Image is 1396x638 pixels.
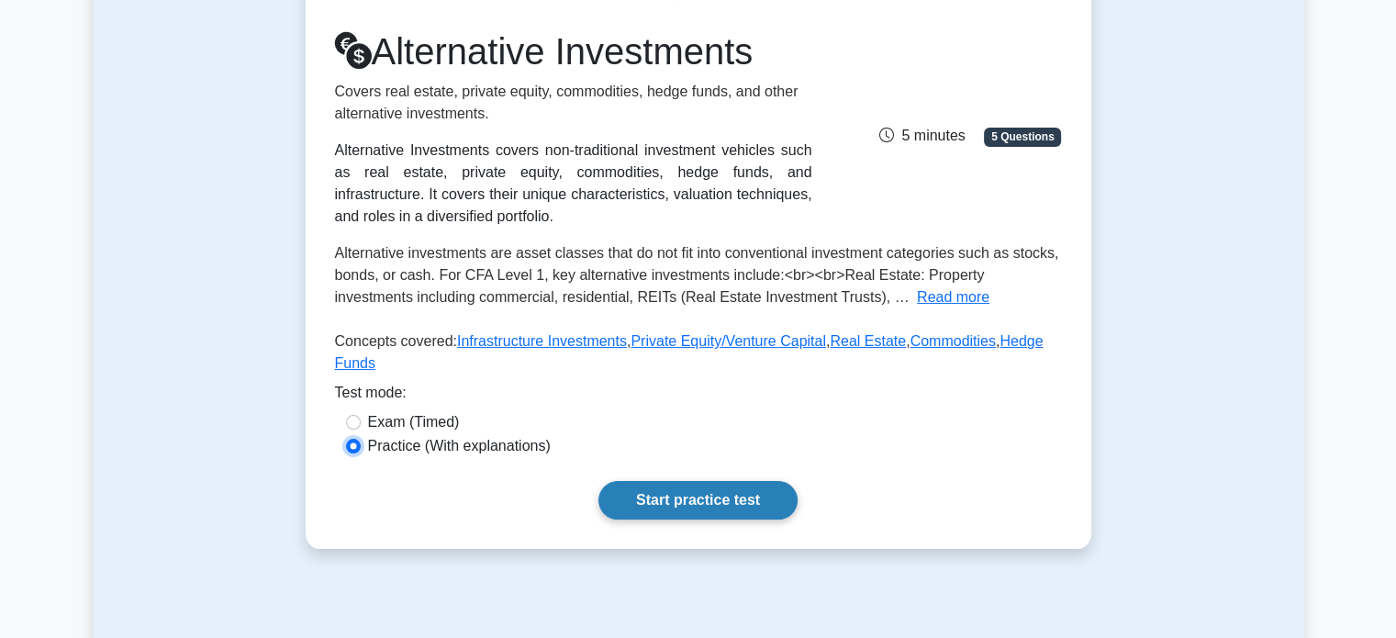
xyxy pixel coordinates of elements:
[335,330,1062,382] p: Concepts covered: , , , ,
[910,333,996,349] a: Commodities
[830,333,906,349] a: Real Estate
[631,333,826,349] a: Private Equity/Venture Capital
[457,333,627,349] a: Infrastructure Investments
[368,435,551,457] label: Practice (With explanations)
[335,140,812,228] div: Alternative Investments covers non-traditional investment vehicles such as real estate, private e...
[335,333,1044,371] a: Hedge Funds
[335,245,1059,305] span: Alternative investments are asset classes that do not fit into conventional investment categories...
[335,382,1062,411] div: Test mode:
[917,286,989,308] button: Read more
[368,411,460,433] label: Exam (Timed)
[335,29,812,73] h1: Alternative Investments
[598,481,798,520] a: Start practice test
[984,128,1061,146] span: 5 Questions
[879,128,965,143] span: 5 minutes
[335,81,812,125] p: Covers real estate, private equity, commodities, hedge funds, and other alternative investments.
